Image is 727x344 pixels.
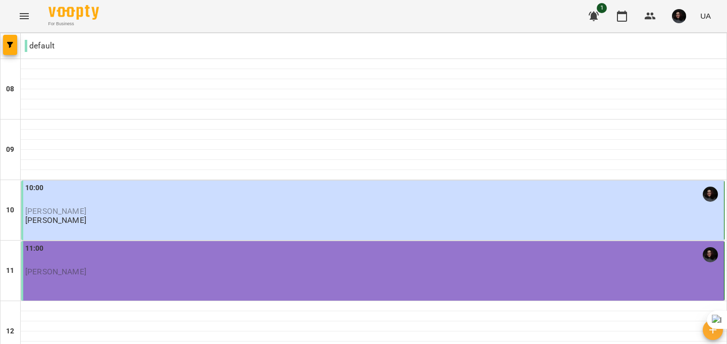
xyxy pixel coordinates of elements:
[25,183,44,194] label: 10:00
[48,5,99,20] img: Voopty Logo
[6,326,14,337] h6: 12
[696,7,715,25] button: UA
[25,243,44,254] label: 11:00
[48,21,99,27] span: For Business
[25,267,86,276] span: [PERSON_NAME]
[6,84,14,95] h6: 08
[6,144,14,155] h6: 09
[25,40,55,52] p: default
[6,265,14,276] h6: 11
[700,11,711,21] span: UA
[25,206,86,216] span: [PERSON_NAME]
[703,247,718,262] img: Наталія Кобель
[672,9,686,23] img: 3b3145ad26fe4813cc7227c6ce1adc1c.jpg
[703,187,718,202] img: Наталія Кобель
[703,320,723,340] button: Створити урок
[25,216,86,224] p: [PERSON_NAME]
[597,3,607,13] span: 1
[12,4,36,28] button: Menu
[6,205,14,216] h6: 10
